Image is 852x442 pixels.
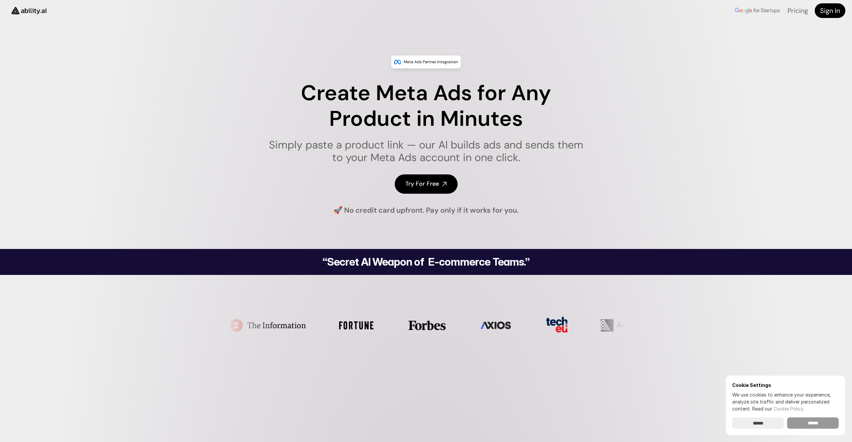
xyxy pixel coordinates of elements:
[265,81,588,132] h1: Create Meta Ads for Any Product in Minutes
[732,382,839,388] h6: Cookie Settings
[732,391,839,412] p: We use cookies to enhance your experience, analyze site traffic and deliver personalized content.
[265,138,588,164] h1: Simply paste a product link — our AI builds ads and sends them to your Meta Ads account in one cl...
[773,406,803,411] a: Cookie Policy
[405,180,439,188] h4: Try For Free
[787,6,808,15] a: Pricing
[333,205,519,216] h4: 🚀 No credit card upfront. Pay only if it works for you.
[815,3,845,18] a: Sign In
[306,257,546,267] h2: “Secret AI Weapon of E-commerce Teams.”
[395,174,458,193] a: Try For Free
[820,6,840,15] h4: Sign In
[404,59,458,65] p: Meta Ads Partner Integration
[752,406,804,411] span: Read our .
